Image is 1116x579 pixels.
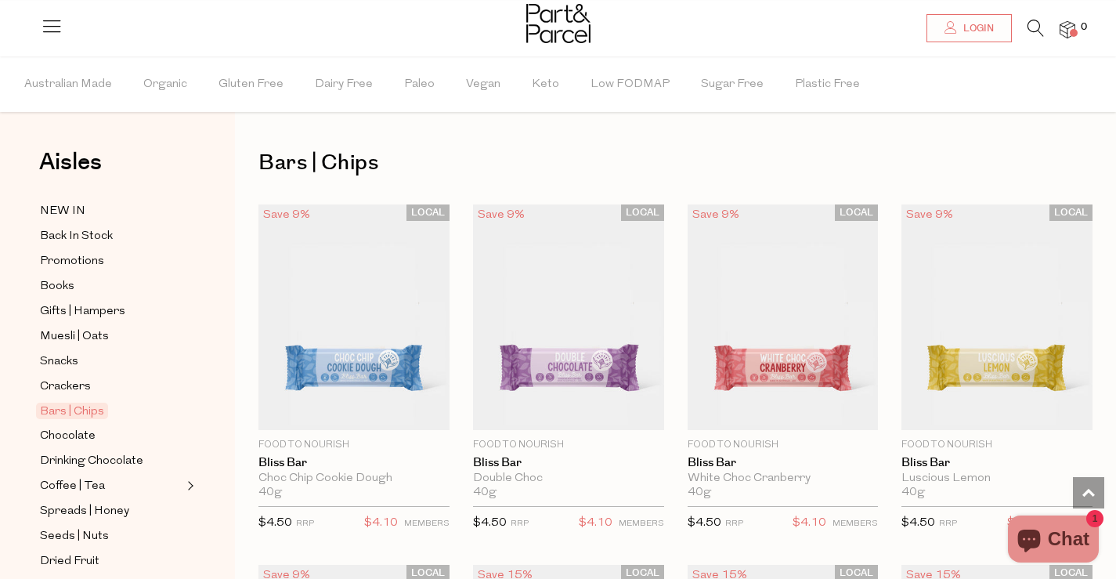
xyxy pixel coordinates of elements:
[364,513,398,534] span: $4.10
[406,204,450,221] span: LOCAL
[40,451,182,471] a: Drinking Chocolate
[701,57,764,112] span: Sugar Free
[473,438,664,452] p: Food to Nourish
[473,204,664,430] img: Bliss Bar
[835,204,878,221] span: LOCAL
[40,226,182,246] a: Back In Stock
[40,378,91,396] span: Crackers
[532,57,559,112] span: Keto
[40,502,129,521] span: Spreads | Honey
[404,519,450,528] small: MEMBERS
[40,527,182,546] a: Seeds | Nuts
[24,57,112,112] span: Australian Made
[688,204,744,226] div: Save 9%
[258,517,292,529] span: $4.50
[688,517,721,529] span: $4.50
[619,519,664,528] small: MEMBERS
[40,552,182,571] a: Dried Fruit
[219,57,284,112] span: Gluten Free
[40,277,182,296] a: Books
[40,327,182,346] a: Muesli | Oats
[40,252,182,271] a: Promotions
[1007,513,1041,534] span: $4.10
[688,472,879,486] div: White Choc Cranberry
[40,227,113,246] span: Back In Stock
[40,302,182,321] a: Gifts | Hampers
[473,486,497,500] span: 40g
[901,456,1093,470] a: Bliss Bar
[40,402,182,421] a: Bars | Chips
[688,204,879,430] img: Bliss Bar
[296,519,314,528] small: RRP
[40,377,182,396] a: Crackers
[40,277,74,296] span: Books
[939,519,957,528] small: RRP
[404,57,435,112] span: Paleo
[688,438,879,452] p: Food to Nourish
[1077,20,1091,34] span: 0
[40,352,182,371] a: Snacks
[526,4,591,43] img: Part&Parcel
[40,477,105,496] span: Coffee | Tea
[621,204,664,221] span: LOCAL
[795,57,860,112] span: Plastic Free
[40,501,182,521] a: Spreads | Honey
[183,476,194,495] button: Expand/Collapse Coffee | Tea
[473,456,664,470] a: Bliss Bar
[901,486,925,500] span: 40g
[1049,204,1093,221] span: LOCAL
[793,513,826,534] span: $4.10
[40,427,96,446] span: Chocolate
[901,472,1093,486] div: Luscious Lemon
[40,201,182,221] a: NEW IN
[40,302,125,321] span: Gifts | Hampers
[591,57,670,112] span: Low FODMAP
[258,456,450,470] a: Bliss Bar
[466,57,500,112] span: Vegan
[258,486,282,500] span: 40g
[473,517,507,529] span: $4.50
[258,204,450,430] img: Bliss Bar
[40,552,99,571] span: Dried Fruit
[40,527,109,546] span: Seeds | Nuts
[315,57,373,112] span: Dairy Free
[926,14,1012,42] a: Login
[901,517,935,529] span: $4.50
[579,513,612,534] span: $4.10
[39,145,102,179] span: Aisles
[1060,21,1075,38] a: 0
[40,426,182,446] a: Chocolate
[1003,516,1103,566] inbox-online-store-chat: Shopify online store chat
[258,145,1093,181] h1: Bars | Chips
[688,456,879,470] a: Bliss Bar
[959,22,994,35] span: Login
[258,472,450,486] div: Choc Chip Cookie Dough
[901,438,1093,452] p: Food to Nourish
[40,327,109,346] span: Muesli | Oats
[40,476,182,496] a: Coffee | Tea
[40,353,78,371] span: Snacks
[40,202,85,221] span: NEW IN
[832,519,878,528] small: MEMBERS
[901,204,1093,430] img: Bliss Bar
[725,519,743,528] small: RRP
[473,204,529,226] div: Save 9%
[688,486,711,500] span: 40g
[258,204,315,226] div: Save 9%
[40,452,143,471] span: Drinking Chocolate
[143,57,187,112] span: Organic
[511,519,529,528] small: RRP
[473,472,664,486] div: Double Choc
[40,252,104,271] span: Promotions
[36,403,108,419] span: Bars | Chips
[39,150,102,190] a: Aisles
[258,438,450,452] p: Food to Nourish
[901,204,958,226] div: Save 9%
